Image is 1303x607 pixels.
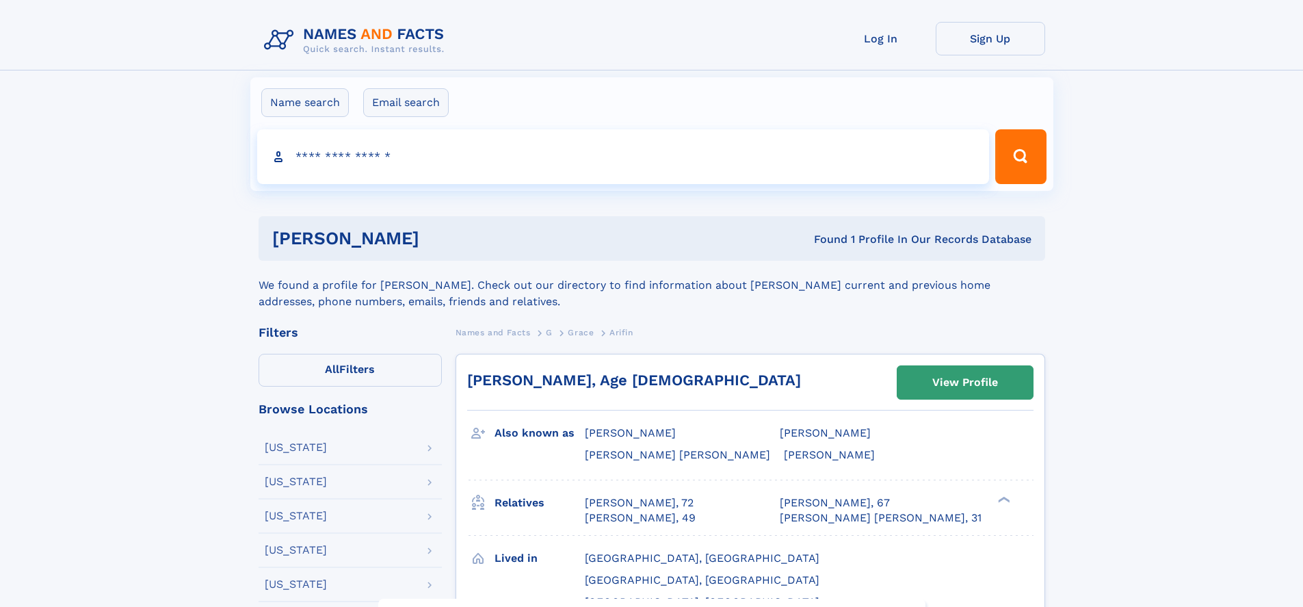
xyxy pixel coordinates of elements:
[456,324,531,341] a: Names and Facts
[609,328,633,337] span: Arifin
[265,476,327,487] div: [US_STATE]
[585,426,676,439] span: [PERSON_NAME]
[265,442,327,453] div: [US_STATE]
[467,372,801,389] a: [PERSON_NAME], Age [DEMOGRAPHIC_DATA]
[585,573,819,586] span: [GEOGRAPHIC_DATA], [GEOGRAPHIC_DATA]
[897,366,1033,399] a: View Profile
[495,547,585,570] h3: Lived in
[265,511,327,521] div: [US_STATE]
[568,324,594,341] a: Grace
[259,22,456,59] img: Logo Names and Facts
[363,88,449,117] label: Email search
[995,129,1046,184] button: Search Button
[936,22,1045,55] a: Sign Up
[259,261,1045,310] div: We found a profile for [PERSON_NAME]. Check out our directory to find information about [PERSON_N...
[780,511,982,526] a: [PERSON_NAME] [PERSON_NAME], 31
[616,232,1031,247] div: Found 1 Profile In Our Records Database
[780,426,871,439] span: [PERSON_NAME]
[265,545,327,556] div: [US_STATE]
[585,495,694,511] a: [PERSON_NAME], 72
[495,422,585,445] h3: Also known as
[259,354,442,387] label: Filters
[585,511,696,526] a: [PERSON_NAME], 49
[272,230,617,247] h1: [PERSON_NAME]
[259,326,442,339] div: Filters
[826,22,936,55] a: Log In
[546,328,553,337] span: G
[568,328,594,337] span: Grace
[265,579,327,590] div: [US_STATE]
[780,495,890,511] a: [PERSON_NAME], 67
[257,129,990,184] input: search input
[995,495,1011,504] div: ❯
[932,367,998,398] div: View Profile
[585,448,770,461] span: [PERSON_NAME] [PERSON_NAME]
[259,403,442,415] div: Browse Locations
[261,88,349,117] label: Name search
[495,491,585,515] h3: Relatives
[585,552,819,565] span: [GEOGRAPHIC_DATA], [GEOGRAPHIC_DATA]
[325,363,339,376] span: All
[546,324,553,341] a: G
[784,448,875,461] span: [PERSON_NAME]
